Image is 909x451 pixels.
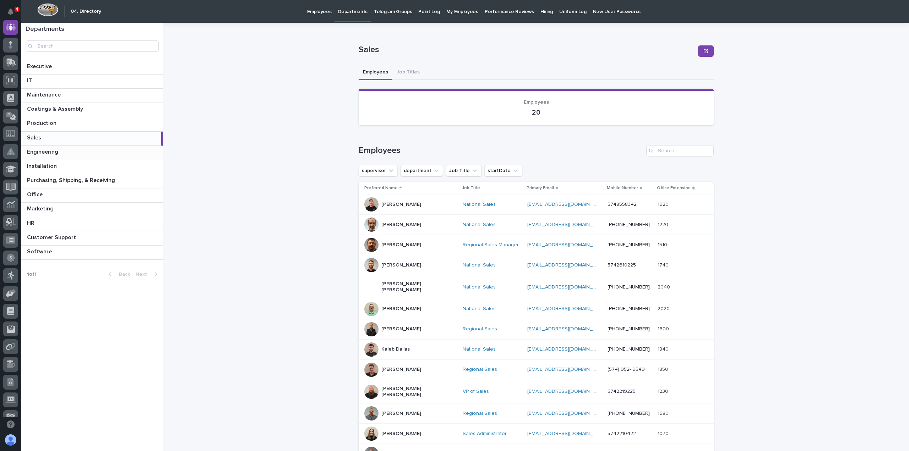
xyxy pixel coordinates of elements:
input: Search [646,145,714,156]
p: Preferred Name [364,184,398,192]
a: [EMAIL_ADDRESS][DOMAIN_NAME] [527,306,608,311]
a: [PHONE_NUMBER] [608,222,650,227]
a: 🔗Onboarding Call [42,111,93,124]
div: Search [26,40,159,52]
a: InstallationInstallation [21,160,163,174]
a: National Sales [463,284,496,290]
img: Stacker [7,7,21,21]
p: Sales [27,133,43,141]
button: users-avatar [3,433,18,447]
p: Kaleb Dallas [381,346,410,352]
div: 📖 [7,115,13,120]
a: 5742610225 [608,263,636,268]
button: Back [103,271,133,277]
p: 20 [367,108,705,117]
a: [EMAIL_ADDRESS][DOMAIN_NAME] [527,431,608,436]
div: We're available if you need us! [24,86,90,92]
a: (574) 952- 9549 [608,367,645,372]
a: OfficeOffice [21,188,163,203]
a: National Sales [463,346,496,352]
button: department [401,165,443,176]
tr: Kaleb DallasNational Sales [EMAIL_ADDRESS][DOMAIN_NAME] [PHONE_NUMBER]18401840 [359,339,714,359]
p: 1840 [658,345,670,352]
a: [EMAIL_ADDRESS][DOMAIN_NAME] [527,367,608,372]
p: [PERSON_NAME] [PERSON_NAME] [381,386,452,398]
button: Open support chat [3,417,18,432]
p: Engineering [27,147,60,155]
a: [PHONE_NUMBER] [608,326,650,331]
a: Powered byPylon [50,131,86,137]
p: 1740 [658,261,670,268]
a: Regional Sales [463,326,497,332]
a: 5742219225 [608,389,636,394]
tr: [PERSON_NAME]Regional Sales [EMAIL_ADDRESS][DOMAIN_NAME] [PHONE_NUMBER]16801680 [359,403,714,424]
a: Regional Sales Manager [463,242,519,248]
a: HRHR [21,217,163,231]
button: supervisor [359,165,398,176]
a: SoftwareSoftware [21,246,163,260]
p: [PERSON_NAME] [381,222,421,228]
a: Sales Administrator [463,431,507,437]
button: Notifications [3,4,18,19]
a: EngineeringEngineering [21,146,163,160]
a: 5748558342 [608,202,637,207]
p: [PERSON_NAME] [381,431,421,437]
span: Help Docs [14,114,39,121]
p: [PERSON_NAME] [381,202,421,208]
tr: [PERSON_NAME]National Sales [EMAIL_ADDRESS][DOMAIN_NAME] 574855834219201920 [359,194,714,215]
a: 5742210422 [608,431,636,436]
a: Purchasing, Shipping, & ReceivingPurchasing, Shipping, & Receiving [21,174,163,188]
tr: [PERSON_NAME]National Sales [EMAIL_ADDRESS][DOMAIN_NAME] [PHONE_NUMBER]20202020 [359,299,714,319]
a: [PHONE_NUMBER] [608,285,650,290]
p: Purchasing, Shipping, & Receiving [27,176,116,184]
button: Job Title [446,165,481,176]
h2: 04. Directory [71,9,101,15]
a: [EMAIL_ADDRESS][DOMAIN_NAME] [527,202,608,207]
p: 1600 [658,325,670,332]
p: 1 of 1 [21,266,42,283]
p: 1070 [658,429,670,437]
p: [PERSON_NAME] [381,326,421,332]
a: Regional Sales [463,411,497,417]
a: National Sales [463,262,496,268]
p: HR [27,219,36,227]
p: Coatings & Assembly [27,104,85,112]
button: Employees [359,65,392,80]
p: Software [27,247,53,255]
p: 2020 [658,304,671,312]
tr: [PERSON_NAME]Regional Sales [EMAIL_ADDRESS][DOMAIN_NAME] (574) 952- 954918501850 [359,359,714,380]
p: Customer Support [27,233,77,241]
a: National Sales [463,306,496,312]
p: 1220 [658,220,670,228]
a: SalesSales [21,132,163,146]
p: Maintenance [27,90,62,98]
span: Employees [524,100,549,105]
a: [EMAIL_ADDRESS][DOMAIN_NAME] [527,326,608,331]
a: 📖Help Docs [4,111,42,124]
tr: [PERSON_NAME]National Sales [EMAIL_ADDRESS][DOMAIN_NAME] 574261022517401740 [359,255,714,275]
span: Onboarding Call [51,114,91,121]
p: Executive [27,62,53,70]
a: MarketingMarketing [21,203,163,217]
tr: [PERSON_NAME]Sales Administrator [EMAIL_ADDRESS][DOMAIN_NAME] 574221042210701070 [359,424,714,444]
p: [PERSON_NAME] [PERSON_NAME] [381,281,452,293]
tr: [PERSON_NAME]Regional Sales Manager [EMAIL_ADDRESS][DOMAIN_NAME] [PHONE_NUMBER]15101510 [359,235,714,255]
button: startDate [484,165,522,176]
tr: [PERSON_NAME]National Sales [EMAIL_ADDRESS][DOMAIN_NAME] [PHONE_NUMBER]12201220 [359,215,714,235]
p: 4 [16,7,18,12]
p: Production [27,119,58,127]
img: 1736555164131-43832dd5-751b-4058-ba23-39d91318e5a0 [7,79,20,92]
p: Installation [27,161,58,170]
p: [PERSON_NAME] [381,306,421,312]
h1: Employees [359,145,643,156]
p: 1920 [658,200,670,208]
p: 1510 [658,241,669,248]
a: [EMAIL_ADDRESS][DOMAIN_NAME] [527,389,608,394]
p: Marketing [27,204,55,212]
span: Next [136,272,151,277]
p: [PERSON_NAME] [381,242,421,248]
p: [PERSON_NAME] [381,367,421,373]
button: Next [133,271,163,277]
a: [PHONE_NUMBER] [608,347,650,352]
